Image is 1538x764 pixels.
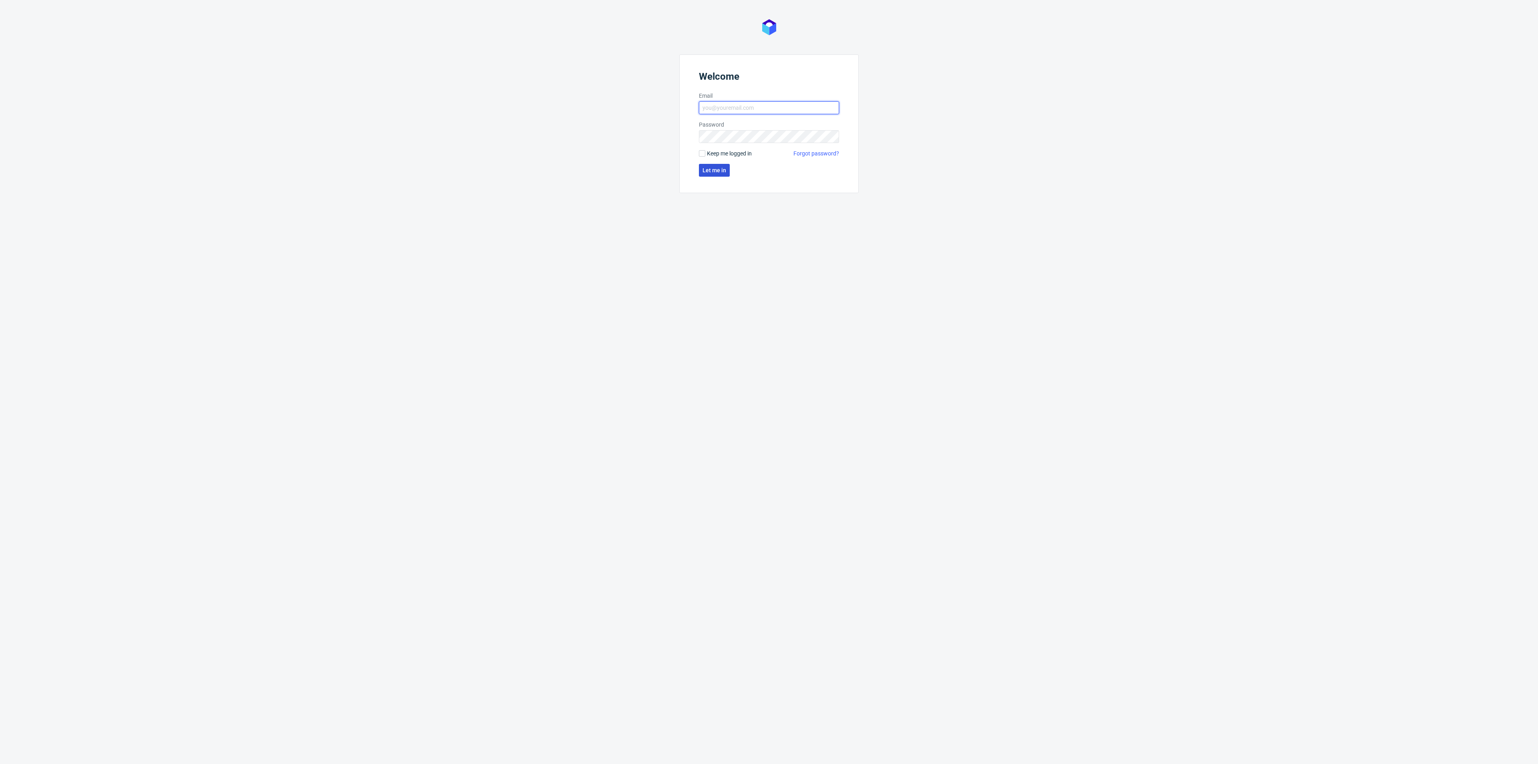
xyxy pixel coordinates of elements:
[793,149,839,157] a: Forgot password?
[699,121,839,129] label: Password
[699,101,839,114] input: you@youremail.com
[699,92,839,100] label: Email
[703,167,726,173] span: Let me in
[707,149,752,157] span: Keep me logged in
[699,71,839,85] header: Welcome
[699,164,730,177] button: Let me in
